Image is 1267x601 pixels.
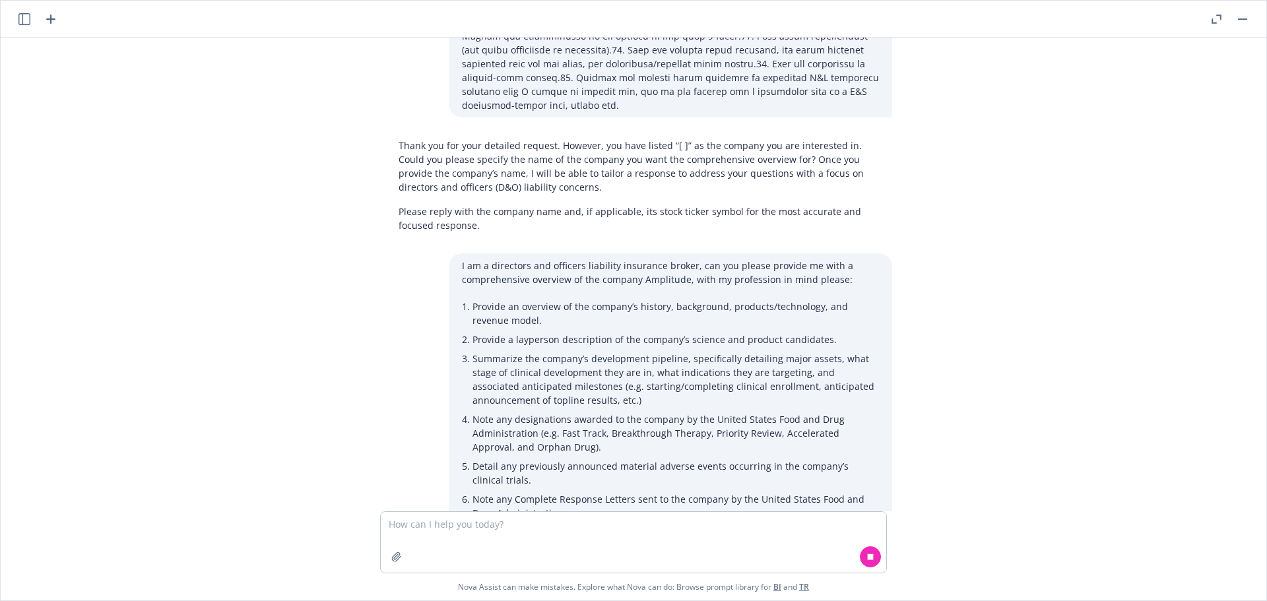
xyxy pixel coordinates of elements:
[458,573,809,600] span: Nova Assist can make mistakes. Explore what Nova can do: Browse prompt library for and
[799,581,809,592] a: TR
[462,259,879,286] p: I am a directors and officers liability insurance broker, can you please provide me with a compre...
[399,205,879,232] p: Please reply with the company name and, if applicable, its stock ticker symbol for the most accur...
[472,490,879,522] li: Note any Complete Response Letters sent to the company by the United States Food and Drug Adminis...
[472,457,879,490] li: Detail any previously announced material adverse events occurring in the company’s clinical trials.
[472,330,879,349] li: Provide a layperson description of the company’s science and product candidates.
[773,581,781,592] a: BI
[399,139,879,194] p: Thank you for your detailed request. However, you have listed “[ ]” as the company you are intere...
[472,349,879,410] li: Summarize the company’s development pipeline, specifically detailing major assets, what stage of ...
[472,410,879,457] li: Note any designations awarded to the company by the United States Food and Drug Administration (e...
[472,297,879,330] li: Provide an overview of the company’s history, background, products/technology, and revenue model.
